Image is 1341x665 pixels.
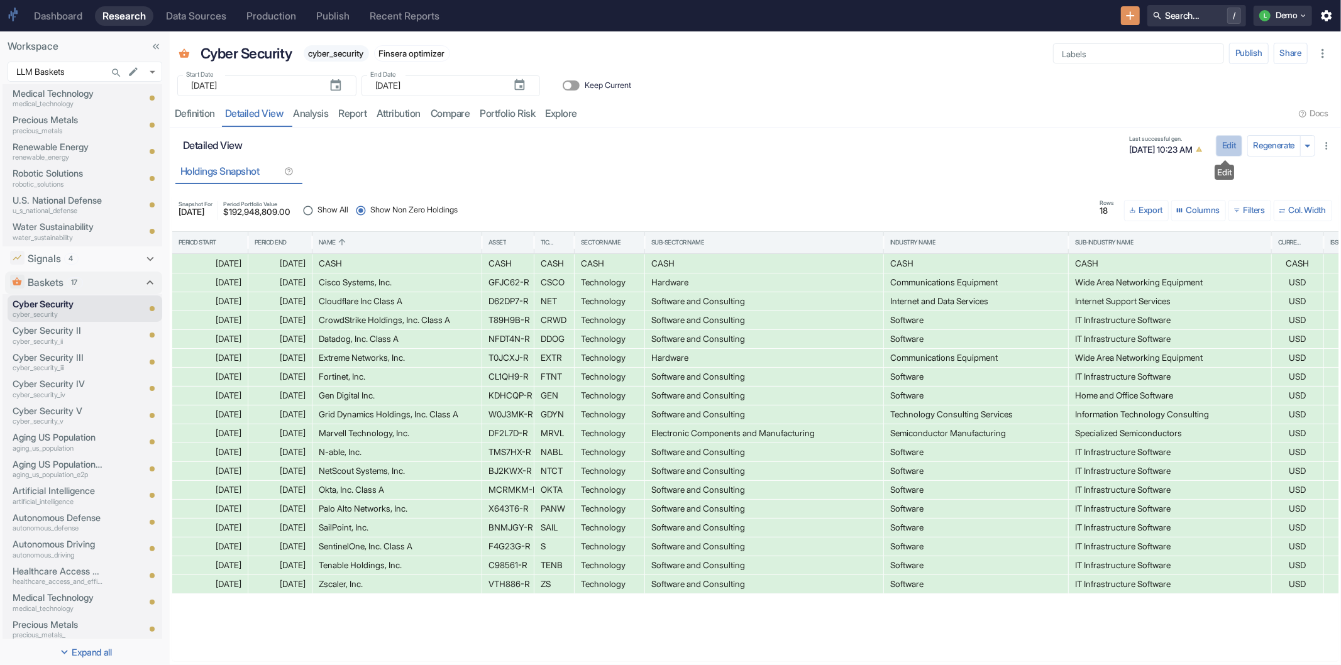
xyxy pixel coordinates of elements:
[179,387,241,405] div: [DATE]
[319,424,475,442] div: Marvell Technology, Inc.
[1278,255,1317,273] div: CASH
[179,519,241,537] div: [DATE]
[581,349,638,367] div: Technology
[1278,292,1317,311] div: USD
[255,519,306,537] div: [DATE]
[488,238,507,247] div: Asset
[651,349,877,367] div: Hardware
[179,349,241,367] div: [DATE]
[13,297,103,320] a: Cyber Securitycyber_security
[102,10,146,22] div: Research
[239,6,304,26] a: Production
[319,238,336,247] div: Name
[651,405,877,424] div: Software and Consulting
[255,500,306,518] div: [DATE]
[556,236,568,248] button: Sort
[1129,136,1206,141] span: Last successful gen.
[13,564,103,578] p: Healthcare Access and Efficiency
[179,537,241,556] div: [DATE]
[1075,238,1134,247] div: Sub-Industry Name
[255,537,306,556] div: [DATE]
[1278,349,1317,367] div: USD
[179,424,241,442] div: [DATE]
[651,519,877,537] div: Software and Consulting
[179,273,241,292] div: [DATE]
[370,10,439,22] div: Recent Reports
[95,6,153,26] a: Research
[13,377,103,400] a: Cyber Security IVcyber_security_iv
[488,292,527,311] div: D62DP7-R
[890,349,1062,367] div: Communications Equipment
[65,253,78,264] span: 4
[581,424,638,442] div: Technology
[179,208,212,217] span: [DATE]
[1075,387,1265,405] div: Home and Office Software
[319,481,475,499] div: Okta, Inc. Class A
[319,330,475,348] div: Datadog, Inc. Class A
[1274,43,1308,64] button: Share
[319,462,475,480] div: NetScout Systems, Inc.
[1278,481,1317,499] div: USD
[1100,207,1114,216] span: 18
[1278,405,1317,424] div: USD
[179,292,241,311] div: [DATE]
[158,6,234,26] a: Data Sources
[370,70,396,80] label: End Date
[488,462,527,480] div: BJ2KWX-R
[581,368,638,386] div: Technology
[255,481,306,499] div: [DATE]
[1129,143,1206,156] span: [DATE] 10:23 AM
[651,481,877,499] div: Software and Consulting
[1147,5,1246,26] button: Search.../
[220,101,289,127] a: detailed view
[13,618,103,640] a: Precious Metalsprecious_metals_
[581,519,638,537] div: Technology
[191,75,319,96] input: yyyy-mm-dd
[1278,273,1317,292] div: USD
[186,70,214,80] label: Start Date
[304,48,369,58] span: cyber_security
[1075,292,1265,311] div: Internet Support Services
[890,292,1062,311] div: Internet and Data Services
[488,405,527,424] div: W0J3MK-R
[890,273,1062,292] div: Communications Equipment
[1075,462,1265,480] div: IT Infrastructure Software
[1247,135,1301,157] button: Regenerate
[541,238,556,247] div: Ticker
[13,220,103,234] p: Water Sustainability
[1075,519,1265,537] div: IT Infrastructure Software
[426,101,475,127] a: compare
[13,233,103,243] p: water_sustainability
[319,255,475,273] div: CASH
[581,387,638,405] div: Technology
[13,152,103,163] p: renewable_energy
[13,484,103,498] p: Artificial Intelligence
[255,368,306,386] div: [DATE]
[13,511,103,525] p: Autonomous Defense
[319,387,475,405] div: Gen Digital Inc.
[26,6,90,26] a: Dashboard
[1075,349,1265,367] div: Wide Area Networking Equipment
[890,500,1062,518] div: Software
[13,470,103,480] p: aging_us_population_e2p
[1134,236,1145,248] button: Sort
[581,500,638,518] div: Technology
[289,101,334,127] a: analysis
[651,387,877,405] div: Software and Consulting
[255,292,306,311] div: [DATE]
[316,10,350,22] div: Publish
[936,236,947,248] button: Sort
[13,443,103,454] p: aging_us_population
[179,368,241,386] div: [DATE]
[488,424,527,442] div: DF2L7D-R
[541,273,568,292] div: CSCO
[890,443,1062,461] div: Software
[28,275,64,290] p: Baskets
[13,324,103,338] p: Cyber Security II
[13,603,103,614] p: medical_technology
[581,273,638,292] div: Technology
[890,311,1062,329] div: Software
[319,311,475,329] div: CrowdStrike Holdings, Inc. Class A
[13,537,103,560] a: Autonomous Drivingautonomous_driving
[13,99,103,109] p: medical_technology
